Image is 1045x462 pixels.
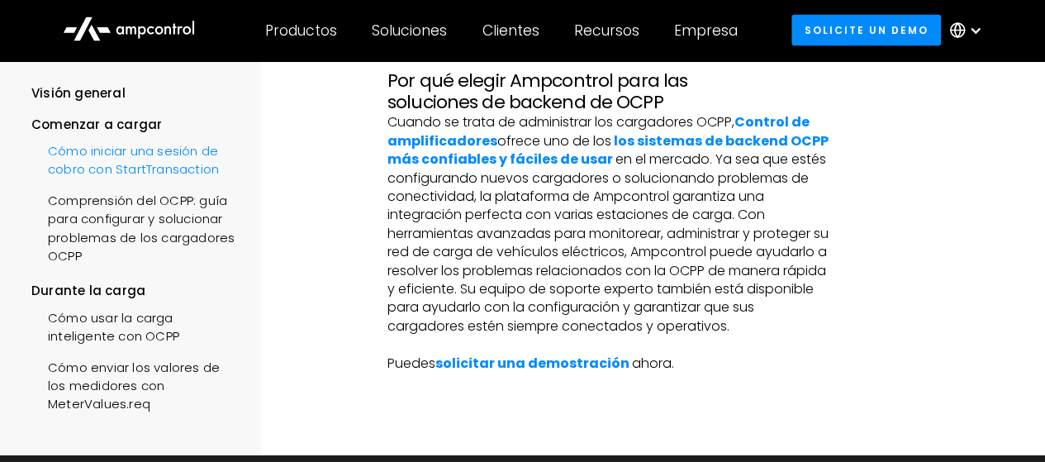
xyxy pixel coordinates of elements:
[372,21,447,40] div: Soluciones
[482,21,539,40] div: Clientes
[387,70,831,114] h3: Por qué elegir Ampcontrol para las soluciones de backend de OCPP
[31,84,126,102] div: Visión general
[387,112,810,150] a: Control de amplificadores
[31,301,240,350] a: Cómo usar la carga inteligente con OCPP
[791,15,941,45] a: Solicite un demo
[265,21,337,40] div: Productos
[31,116,240,134] div: Comenzar a cargar
[435,354,629,373] a: solicitar una demostración
[674,21,738,40] div: Empresa
[574,21,639,40] div: Recursos
[31,282,240,300] div: Durante la carga
[31,134,240,183] a: Cómo iniciar una sesión de cobro con StartTransaction
[387,113,831,373] p: Cuando se trata de administrar los cargadores OCPP, ofrece uno de los en el mercado. Ya sea que e...
[31,183,240,270] a: Comprensión del OCPP: guía para configurar y solucionar problemas de los cargadores OCPP
[387,131,829,169] a: los sistemas de backend OCPP más confiables y fáciles de usar
[31,84,126,115] a: Visión general
[31,350,240,418] a: Cómo enviar los valores de los medidores con MeterValues.req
